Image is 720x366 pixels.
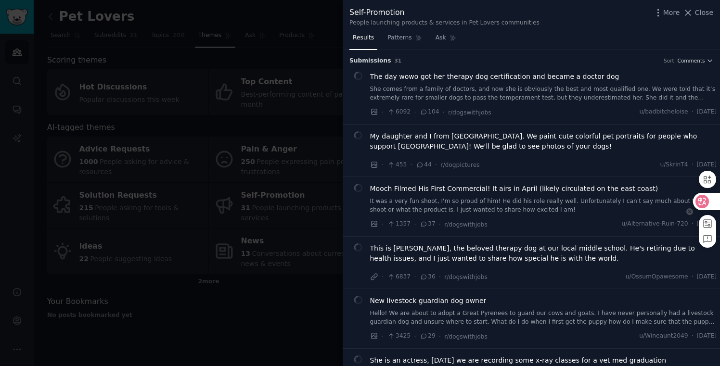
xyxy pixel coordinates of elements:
span: Comments [678,57,705,64]
span: r/dogswithjobs [444,274,488,280]
span: 36 [420,273,436,281]
button: Close [683,8,713,18]
a: Patterns [384,30,425,50]
span: More [663,8,680,18]
div: Sort [664,57,674,64]
span: u/SkrinT4 [660,161,688,169]
a: Mooch Filmed His First Commercial! It airs in April (likely circulated on the east coast) [370,184,658,194]
span: · [414,331,416,341]
span: · [410,160,412,170]
span: · [692,332,694,341]
span: u/Wineaunt2049 [639,332,688,341]
span: · [382,219,384,229]
span: · [439,272,441,282]
span: · [382,160,384,170]
span: 455 [387,161,407,169]
a: My daughter and I from [GEOGRAPHIC_DATA]. We paint cute colorful pet portraits for people who sup... [370,131,717,151]
span: 29 [420,332,436,341]
span: · [439,331,441,341]
a: The day wowo got her therapy dog certification and became a doctor dog [370,72,619,82]
span: Results [353,34,374,42]
a: She comes from a family of doctors, and now she is obviously the best and most qualified one. We ... [370,85,717,102]
span: [DATE] [697,273,717,281]
span: · [692,161,694,169]
span: 31 [395,58,402,63]
span: · [692,108,694,116]
span: · [442,107,444,117]
span: Submission s [349,57,391,65]
span: · [414,272,416,282]
span: · [435,160,437,170]
span: · [382,272,384,282]
a: New livestock guardian dog owner [370,296,487,306]
span: [DATE] [697,332,717,341]
div: People launching products & services in Pet Lovers communities [349,19,540,27]
span: [DATE] [697,161,717,169]
span: Patterns [387,34,411,42]
span: [DATE] [697,108,717,116]
span: · [692,273,694,281]
span: r/dogswithjobs [444,221,488,228]
span: · [414,219,416,229]
span: · [382,331,384,341]
span: r/dogswithjobs [444,333,488,340]
span: 6837 [387,273,411,281]
span: 6092 [387,108,411,116]
span: 1357 [387,220,411,228]
span: u/badbitcheloise [639,108,688,116]
a: This is [PERSON_NAME], the beloved therapy dog at our local middle school. He's retiring due to h... [370,243,717,264]
span: u/Alternative-Ruin-720 [621,220,688,228]
button: More [653,8,680,18]
a: Results [349,30,377,50]
span: · [439,219,441,229]
a: She is an actress, [DATE] we are recording some x-ray classes for a vet med graduation [370,355,667,366]
div: Self-Promotion [349,7,540,19]
span: Close [695,8,713,18]
span: r/dogswithjobs [448,109,491,116]
a: Ask [432,30,460,50]
a: Hello! We are about to adopt a Great Pyrenees to guard our cows and goats. I have never personall... [370,309,717,326]
a: It was a very fun shoot, I'm so proud of him! He did his role really well. Unfortunately I can't ... [370,197,717,214]
span: Ask [436,34,446,42]
span: r/dogpictures [440,162,479,168]
span: u/OssumOpawesome [626,273,688,281]
span: 104 [420,108,439,116]
span: 44 [416,161,432,169]
button: Comments [678,57,713,64]
span: · [382,107,384,117]
span: · [414,107,416,117]
span: 3425 [387,332,411,341]
span: 37 [420,220,436,228]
